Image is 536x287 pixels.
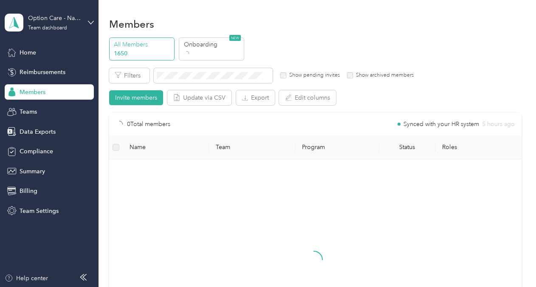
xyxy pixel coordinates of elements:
span: Compliance [20,147,53,156]
span: Members [20,88,45,97]
th: Roles [435,136,522,159]
span: Data Exports [20,127,56,136]
span: Name [130,143,202,151]
span: Reimbursements [20,68,65,77]
p: Onboarding [184,40,242,49]
h1: Members [109,20,154,29]
span: Team Settings [20,207,59,215]
span: Billing [20,187,37,195]
p: 0 Total members [127,120,170,129]
span: NEW [229,35,241,41]
button: Invite members [109,90,163,105]
div: Option Care - Naven Health [28,14,81,23]
iframe: Everlance-gr Chat Button Frame [488,239,536,287]
th: Name [123,136,209,159]
button: Export [236,90,275,105]
button: Filters [109,68,150,83]
span: Teams [20,107,37,116]
label: Show archived members [353,72,414,79]
p: All Members [114,40,172,49]
span: 5 hours ago [482,121,515,127]
span: Synced with your HR system [403,121,479,127]
button: Edit columns [279,90,336,105]
label: Show pending invites [286,72,340,79]
span: Home [20,48,36,57]
p: 1650 [114,49,172,58]
span: Summary [20,167,45,176]
button: Help center [5,274,48,283]
th: Program [295,136,379,159]
th: Team [209,136,295,159]
button: Update via CSV [167,90,231,105]
th: Status [379,136,435,159]
div: Team dashboard [28,26,67,31]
